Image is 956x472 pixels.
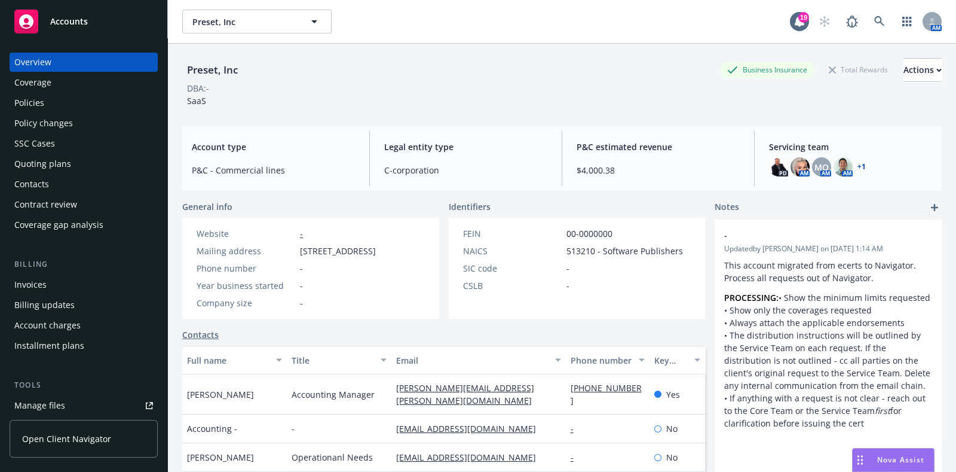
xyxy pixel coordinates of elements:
[903,58,942,82] button: Actions
[577,164,740,176] span: $4,000.38
[10,215,158,235] a: Coverage gap analysis
[187,388,254,401] span: [PERSON_NAME]
[14,336,84,355] div: Installment plans
[187,422,237,435] span: Accounting -
[715,200,739,215] span: Notes
[396,423,546,434] a: [EMAIL_ADDRESS][DOMAIN_NAME]
[182,346,287,374] button: Full name
[14,215,103,235] div: Coverage gap analysis
[566,346,649,374] button: Phone number
[666,422,678,435] span: No
[463,245,562,257] div: NAICS
[396,354,548,367] div: Email
[10,336,158,355] a: Installment plans
[463,227,562,240] div: FEIN
[875,405,890,416] em: first
[396,382,541,406] a: [PERSON_NAME][EMAIL_ADDRESS][PERSON_NAME][DOMAIN_NAME]
[187,451,254,464] span: [PERSON_NAME]
[571,354,632,367] div: Phone number
[853,449,868,471] div: Drag to move
[654,354,687,367] div: Key contact
[10,258,158,270] div: Billing
[384,141,547,153] span: Legal entity type
[300,297,303,309] span: -
[10,154,158,173] a: Quoting plans
[790,157,810,176] img: photo
[396,452,546,463] a: [EMAIL_ADDRESS][DOMAIN_NAME]
[384,164,547,176] span: C-corporation
[857,163,866,170] a: +1
[571,423,583,434] a: -
[724,259,932,284] p: This account migrated from ecerts to Navigator. Process all requests out of Navigator.
[22,433,111,445] span: Open Client Navigator
[14,114,73,133] div: Policy changes
[724,243,932,254] span: Updated by [PERSON_NAME] on [DATE] 1:14 AM
[10,316,158,335] a: Account charges
[197,279,295,292] div: Year business started
[197,262,295,275] div: Phone number
[10,93,158,112] a: Policies
[10,296,158,315] a: Billing updates
[300,228,303,239] a: -
[10,134,158,153] a: SSC Cases
[463,279,562,292] div: CSLB
[834,157,853,176] img: photo
[721,62,813,77] div: Business Insurance
[182,10,332,34] button: Preset, Inc
[391,346,566,374] button: Email
[649,346,705,374] button: Key contact
[449,200,491,213] span: Identifiers
[571,452,583,463] a: -
[715,220,942,439] div: -Updatedby [PERSON_NAME] on [DATE] 1:14 AMThis account migrated from ecerts to Navigator. Process...
[14,396,65,415] div: Manage files
[903,59,942,81] div: Actions
[10,379,158,391] div: Tools
[10,73,158,92] a: Coverage
[566,227,612,240] span: 00-0000000
[823,62,894,77] div: Total Rewards
[566,279,569,292] span: -
[571,382,642,406] a: [PHONE_NUMBER]
[182,328,219,341] a: Contacts
[566,245,683,257] span: 513210 - Software Publishers
[724,292,779,303] strong: PROCESSING:
[192,16,296,28] span: Preset, Inc
[197,227,295,240] div: Website
[187,82,209,95] div: DBA: -
[868,10,891,34] a: Search
[197,297,295,309] div: Company size
[14,53,51,72] div: Overview
[182,200,232,213] span: General info
[292,388,375,401] span: Accounting Manager
[877,455,924,465] span: Nova Assist
[14,175,49,194] div: Contacts
[769,141,932,153] span: Servicing team
[724,291,932,430] p: • Show the minimum limits requested • Show only the coverages requested • Always attach the appli...
[840,10,864,34] a: Report a Bug
[14,195,77,214] div: Contract review
[10,175,158,194] a: Contacts
[300,245,376,257] span: [STREET_ADDRESS]
[14,93,44,112] div: Policies
[192,164,355,176] span: P&C - Commercial lines
[10,114,158,133] a: Policy changes
[197,245,295,257] div: Mailing address
[14,296,75,315] div: Billing updates
[182,62,243,78] div: Preset, Inc
[300,279,303,292] span: -
[287,346,391,374] button: Title
[14,73,51,92] div: Coverage
[14,316,81,335] div: Account charges
[852,448,934,472] button: Nova Assist
[895,10,919,34] a: Switch app
[927,200,942,215] a: add
[14,154,71,173] div: Quoting plans
[10,396,158,415] a: Manage files
[463,262,562,275] div: SIC code
[292,451,373,464] span: Operationanl Needs
[10,195,158,214] a: Contract review
[50,17,88,26] span: Accounts
[187,354,269,367] div: Full name
[577,141,740,153] span: P&C estimated revenue
[666,451,678,464] span: No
